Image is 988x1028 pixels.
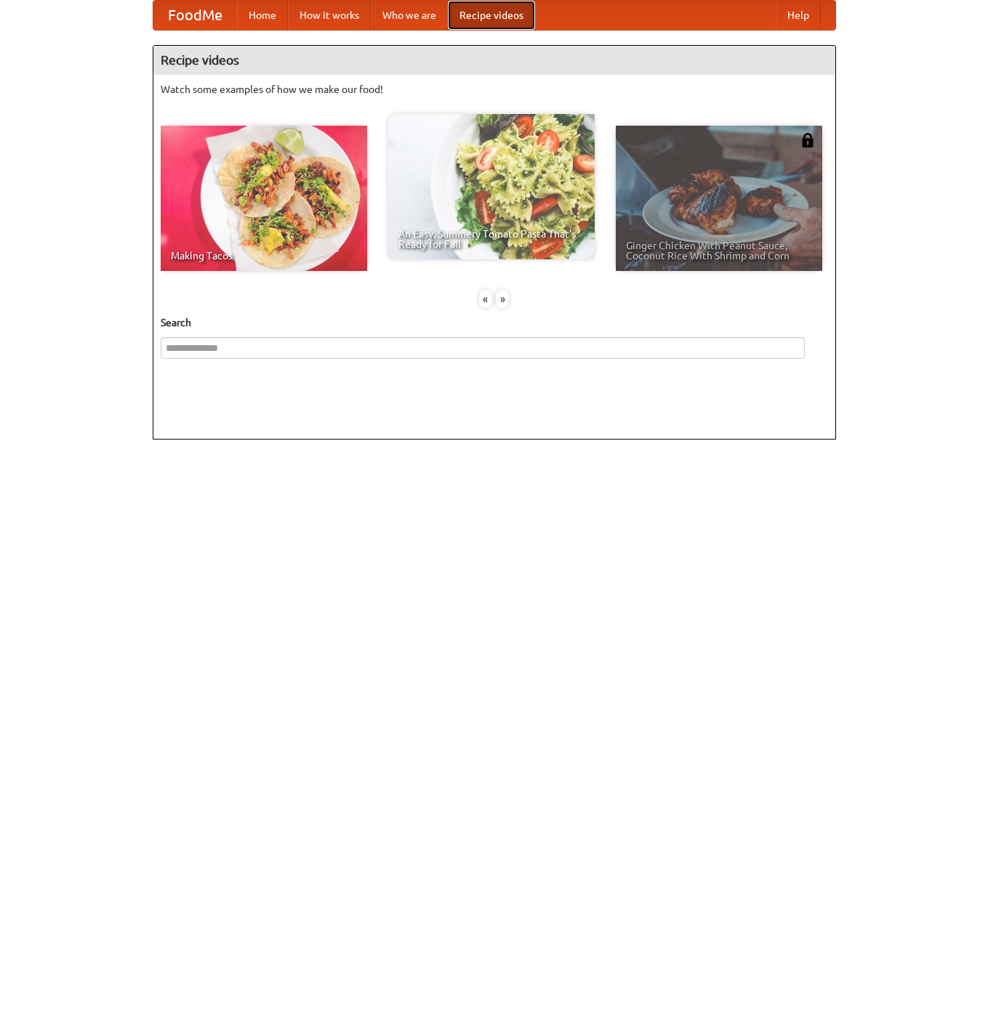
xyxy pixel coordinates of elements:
img: 483408.png [800,133,815,147]
span: An Easy, Summery Tomato Pasta That's Ready for Fall [398,229,585,249]
p: Watch some examples of how we make our food! [161,82,828,97]
div: » [496,290,509,308]
a: Help [776,1,821,30]
a: Who we are [371,1,448,30]
a: Recipe videos [448,1,535,30]
a: How it works [288,1,371,30]
a: FoodMe [153,1,237,30]
span: Making Tacos [171,251,357,261]
a: An Easy, Summery Tomato Pasta That's Ready for Fall [388,114,595,259]
a: Making Tacos [161,126,367,271]
div: « [479,290,492,308]
a: Home [237,1,288,30]
h4: Recipe videos [153,46,835,75]
h5: Search [161,315,828,330]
